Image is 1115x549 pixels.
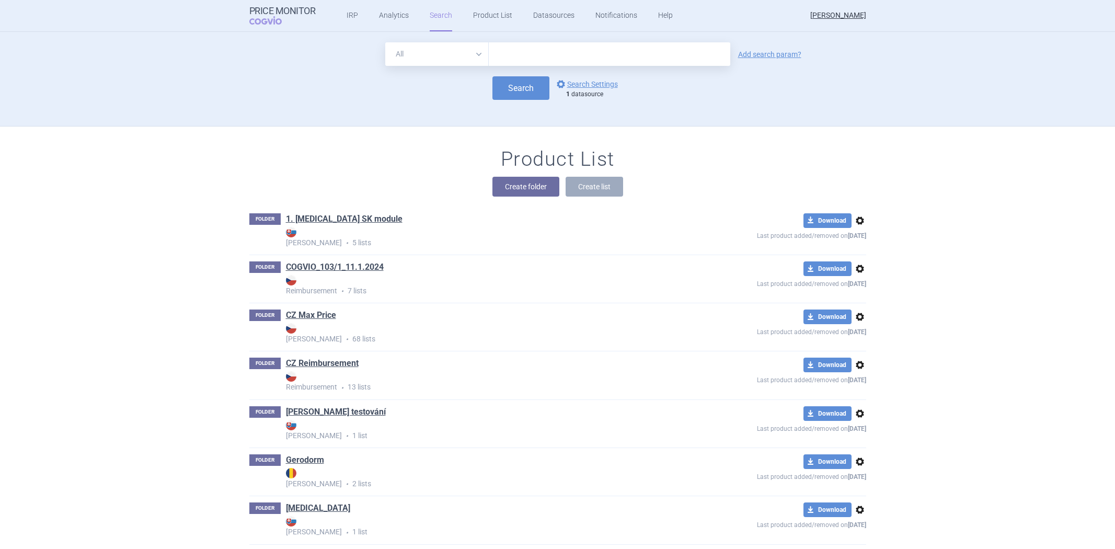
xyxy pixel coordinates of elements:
[566,177,623,197] button: Create list
[249,16,296,25] span: COGVIO
[249,358,281,369] p: FOLDER
[249,6,316,16] strong: Price Monitor
[342,528,352,538] i: •
[681,421,866,434] p: Last product added/removed on
[681,469,866,482] p: Last product added/removed on
[337,286,348,296] i: •
[555,78,618,90] a: Search Settings
[286,261,384,273] a: COGVIO_103/1_11.1.2024
[286,213,403,225] a: 1. [MEDICAL_DATA] SK module
[681,372,866,385] p: Last product added/removed on
[286,358,359,369] a: CZ Reimbursement
[286,468,681,489] p: 2 lists
[286,420,296,430] img: SK
[492,76,549,100] button: Search
[286,310,336,323] h1: CZ Max Price
[566,90,570,98] strong: 1
[286,420,681,441] p: 1 list
[286,323,296,334] img: CZ
[803,213,852,228] button: Download
[803,261,852,276] button: Download
[803,454,852,469] button: Download
[803,406,852,421] button: Download
[286,406,386,418] a: [PERSON_NAME] testování
[286,516,681,536] strong: [PERSON_NAME]
[566,90,623,99] div: datasource
[848,376,866,384] strong: [DATE]
[681,276,866,289] p: Last product added/removed on
[286,227,681,248] p: 5 lists
[848,328,866,336] strong: [DATE]
[501,147,615,171] h1: Product List
[249,261,281,273] p: FOLDER
[286,371,296,382] img: CZ
[681,517,866,530] p: Last product added/removed on
[738,51,801,58] a: Add search param?
[286,516,296,527] img: SK
[286,275,681,296] p: 7 lists
[848,425,866,432] strong: [DATE]
[286,406,386,420] h1: Eli testování
[286,275,681,295] strong: Reimbursement
[342,479,352,489] i: •
[286,275,296,285] img: CZ
[342,334,352,345] i: •
[286,227,681,247] strong: [PERSON_NAME]
[286,310,336,321] a: CZ Max Price
[286,454,324,466] a: Gerodorm
[249,310,281,321] p: FOLDER
[286,454,324,468] h1: Gerodorm
[492,177,559,197] button: Create folder
[249,454,281,466] p: FOLDER
[286,516,681,537] p: 1 list
[803,502,852,517] button: Download
[286,468,296,478] img: RO
[848,232,866,239] strong: [DATE]
[681,228,866,241] p: Last product added/removed on
[249,6,316,26] a: Price MonitorCOGVIO
[803,310,852,324] button: Download
[249,213,281,225] p: FOLDER
[286,468,681,488] strong: [PERSON_NAME]
[286,371,681,393] p: 13 lists
[342,238,352,248] i: •
[286,371,681,391] strong: Reimbursement
[286,213,403,227] h1: 1. Humira SK module
[249,406,281,418] p: FOLDER
[286,261,384,275] h1: COGVIO_103/1_11.1.2024
[681,324,866,337] p: Last product added/removed on
[342,431,352,441] i: •
[337,383,348,393] i: •
[286,502,350,516] h1: Humira
[848,280,866,288] strong: [DATE]
[286,502,350,514] a: [MEDICAL_DATA]
[249,502,281,514] p: FOLDER
[286,420,681,440] strong: [PERSON_NAME]
[848,473,866,481] strong: [DATE]
[803,358,852,372] button: Download
[286,227,296,237] img: SK
[286,323,681,345] p: 68 lists
[848,521,866,529] strong: [DATE]
[286,323,681,343] strong: [PERSON_NAME]
[286,358,359,371] h1: CZ Reimbursement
